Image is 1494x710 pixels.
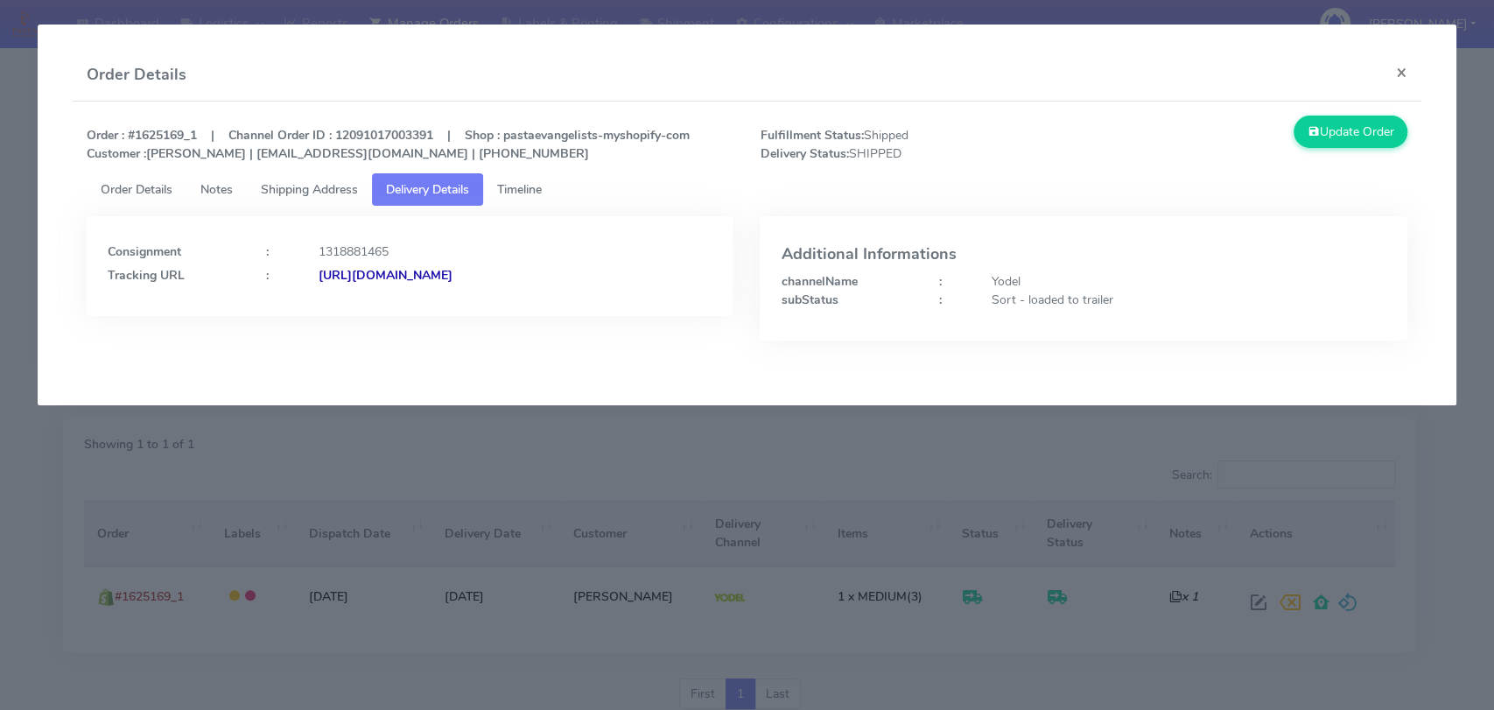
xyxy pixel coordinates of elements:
span: Delivery Details [386,181,469,198]
strong: : [266,267,269,284]
strong: : [266,243,269,260]
span: Order Details [101,181,172,198]
strong: Consignment [108,243,181,260]
strong: Order : #1625169_1 | Channel Order ID : 12091017003391 | Shop : pastaevangelists-myshopify-com [P... [87,127,690,162]
div: Sort - loaded to trailer [978,291,1399,309]
button: Close [1382,49,1421,95]
strong: Fulfillment Status: [760,127,863,144]
ul: Tabs [87,173,1407,206]
strong: Delivery Status: [760,145,848,162]
strong: Customer : [87,145,146,162]
span: Notes [200,181,233,198]
strong: : [939,292,942,308]
span: Shipping Address [261,181,358,198]
strong: subStatus [781,292,838,308]
span: Timeline [497,181,542,198]
strong: : [939,273,942,290]
strong: [URL][DOMAIN_NAME] [319,267,452,284]
strong: Tracking URL [108,267,185,284]
strong: channelName [781,273,857,290]
button: Update Order [1294,116,1407,148]
span: Shipped SHIPPED [747,126,1084,163]
h4: Additional Informations [781,246,1385,264]
div: Yodel [978,272,1399,291]
h4: Order Details [87,63,186,87]
div: 1318881465 [305,243,726,261]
